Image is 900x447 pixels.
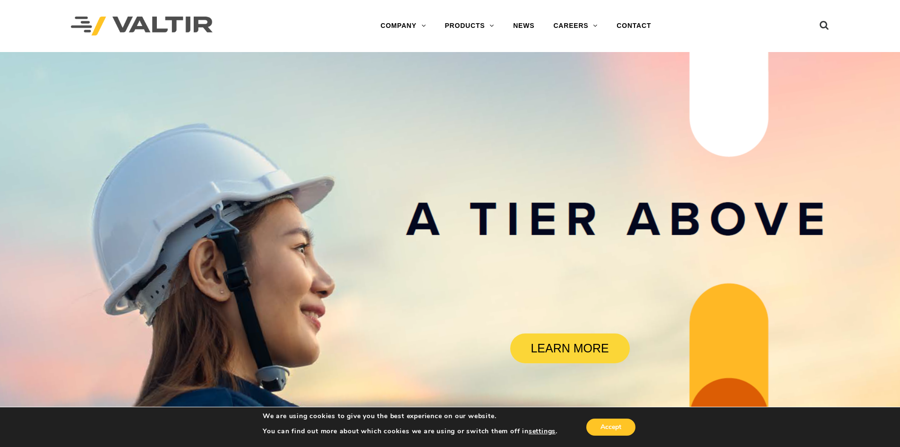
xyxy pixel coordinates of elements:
button: settings [529,427,556,436]
button: Accept [586,419,635,436]
a: CAREERS [544,17,607,35]
p: You can find out more about which cookies we are using or switch them off in . [263,427,557,436]
a: NEWS [504,17,544,35]
a: LEARN MORE [510,333,630,363]
p: We are using cookies to give you the best experience on our website. [263,412,557,421]
a: PRODUCTS [435,17,504,35]
a: COMPANY [371,17,435,35]
img: Valtir [71,17,213,36]
a: CONTACT [607,17,660,35]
